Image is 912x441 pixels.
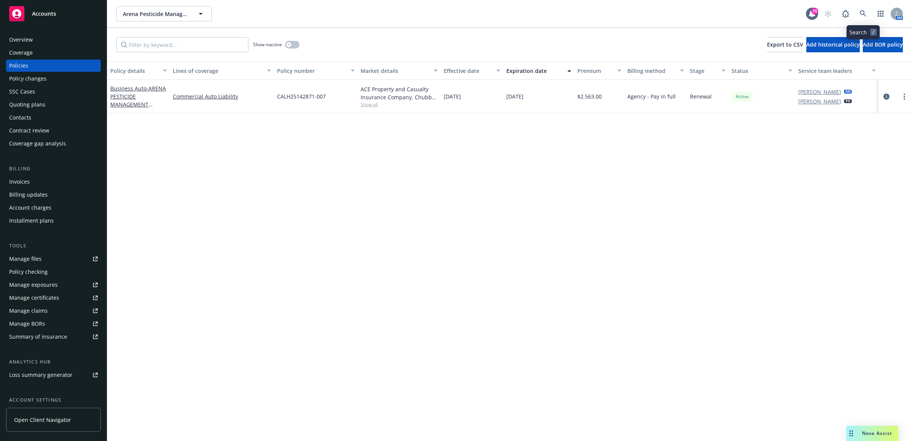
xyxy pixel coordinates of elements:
[9,331,67,343] div: Summary of insurance
[6,215,101,227] a: Installment plans
[690,92,712,100] span: Renewal
[6,318,101,330] a: Manage BORs
[798,67,867,75] div: Service team leaders
[9,202,52,214] div: Account charges
[735,93,750,100] span: Active
[361,85,438,101] div: ACE Property and Casualty Insurance Company, Chubb Group, The ABC Program
[173,67,263,75] div: Lines of coverage
[838,6,853,21] a: Report a Bug
[9,189,48,201] div: Billing updates
[170,61,274,80] button: Lines of coverage
[846,426,856,441] div: Drag to move
[9,369,73,381] div: Loss summary generator
[444,92,461,100] span: [DATE]
[9,111,31,124] div: Contacts
[361,67,430,75] div: Market details
[9,215,54,227] div: Installment plans
[6,189,101,201] a: Billing updates
[6,111,101,124] a: Contacts
[123,10,189,18] span: Arena Pesticide Management, Inc.
[277,67,346,75] div: Policy number
[6,99,101,111] a: Quoting plans
[116,37,248,52] input: Filter by keyword...
[9,253,42,265] div: Manage files
[732,67,784,75] div: Status
[862,430,892,436] span: Nova Assist
[6,86,101,98] a: SSC Cases
[882,92,891,101] a: circleInformation
[9,60,28,72] div: Policies
[9,318,45,330] div: Manage BORs
[6,266,101,278] a: Policy checking
[6,137,101,150] a: Coverage gap analysis
[9,73,47,85] div: Policy changes
[6,202,101,214] a: Account charges
[798,97,841,105] a: [PERSON_NAME]
[900,92,909,101] a: more
[9,305,48,317] div: Manage claims
[577,67,613,75] div: Premium
[6,292,101,304] a: Manage certificates
[6,253,101,265] a: Manage files
[811,8,818,15] div: 70
[6,73,101,85] a: Policy changes
[6,60,101,72] a: Policies
[277,92,326,100] span: CALH25142871-007
[116,6,212,21] button: Arena Pesticide Management, Inc.
[6,3,101,24] a: Accounts
[795,61,879,80] button: Service team leaders
[806,41,860,48] span: Add historical policy
[6,242,101,250] div: Tools
[767,37,803,52] button: Export to CSV
[863,41,903,48] span: Add BOR policy
[9,137,66,150] div: Coverage gap analysis
[361,101,438,108] span: Show all
[441,61,503,80] button: Effective date
[6,369,101,381] a: Loss summary generator
[687,61,728,80] button: Stage
[6,396,101,404] div: Account settings
[274,61,358,80] button: Policy number
[9,292,59,304] div: Manage certificates
[6,34,101,46] a: Overview
[9,34,33,46] div: Overview
[9,86,35,98] div: SSC Cases
[624,61,687,80] button: Billing method
[6,124,101,137] a: Contract review
[863,37,903,52] button: Add BOR policy
[6,176,101,188] a: Invoices
[577,92,602,100] span: $2,563.00
[506,67,563,75] div: Expiration date
[107,61,170,80] button: Policy details
[14,416,71,424] span: Open Client Navigator
[767,41,803,48] span: Export to CSV
[873,6,888,21] a: Switch app
[506,92,524,100] span: [DATE]
[574,61,624,80] button: Premium
[856,6,871,21] a: Search
[444,67,492,75] div: Effective date
[9,47,33,59] div: Coverage
[358,61,441,80] button: Market details
[32,11,56,17] span: Accounts
[6,279,101,291] a: Manage exposures
[110,85,166,116] a: Business Auto
[6,358,101,366] div: Analytics hub
[6,331,101,343] a: Summary of insurance
[253,41,282,48] span: Show inactive
[503,61,574,80] button: Expiration date
[627,67,675,75] div: Billing method
[9,266,48,278] div: Policy checking
[798,88,841,96] a: [PERSON_NAME]
[173,92,271,100] a: Commercial Auto Liability
[6,165,101,173] div: Billing
[728,61,795,80] button: Status
[846,426,898,441] button: Nova Assist
[9,124,49,137] div: Contract review
[690,67,717,75] div: Stage
[6,305,101,317] a: Manage claims
[6,47,101,59] a: Coverage
[820,6,836,21] a: Start snowing
[9,99,45,111] div: Quoting plans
